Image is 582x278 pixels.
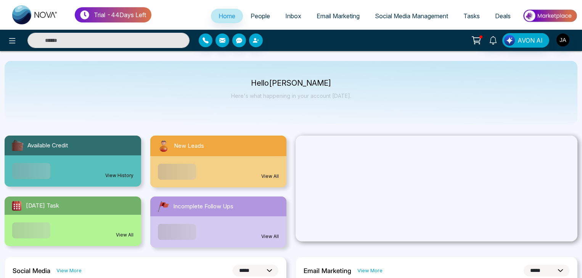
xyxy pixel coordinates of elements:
[278,9,309,23] a: Inbox
[173,202,233,211] span: Incomplete Follow Ups
[502,33,549,48] button: AVON AI
[27,141,68,150] span: Available Credit
[556,34,569,46] img: User Avatar
[261,173,279,180] a: View All
[26,201,59,210] span: [DATE] Task
[504,35,515,46] img: Lead Flow
[146,136,291,187] a: New LeadsView All
[309,9,367,23] a: Email Marketing
[12,5,58,24] img: Nova CRM Logo
[156,200,170,213] img: followUps.svg
[261,233,279,240] a: View All
[456,9,487,23] a: Tasks
[487,9,518,23] a: Deals
[219,12,235,20] span: Home
[116,232,133,238] a: View All
[11,200,23,212] img: todayTask.svg
[56,267,82,274] a: View More
[375,12,448,20] span: Social Media Management
[518,36,543,45] span: AVON AI
[231,93,351,99] p: Here's what happening in your account [DATE].
[304,267,351,275] h2: Email Marketing
[231,80,351,86] p: Hello [PERSON_NAME]
[357,267,383,274] a: View More
[174,142,204,150] span: New Leads
[251,12,270,20] span: People
[211,9,243,23] a: Home
[243,9,278,23] a: People
[105,172,133,179] a: View History
[146,197,291,248] a: Incomplete Follow UpsView All
[367,9,456,23] a: Social Media Management
[522,7,577,24] img: Market-place.gif
[463,12,480,20] span: Tasks
[13,267,50,275] h2: Social Media
[495,12,511,20] span: Deals
[11,139,24,152] img: availableCredit.svg
[94,10,146,19] p: Trial - 44 Days Left
[156,139,171,153] img: newLeads.svg
[285,12,301,20] span: Inbox
[317,12,360,20] span: Email Marketing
